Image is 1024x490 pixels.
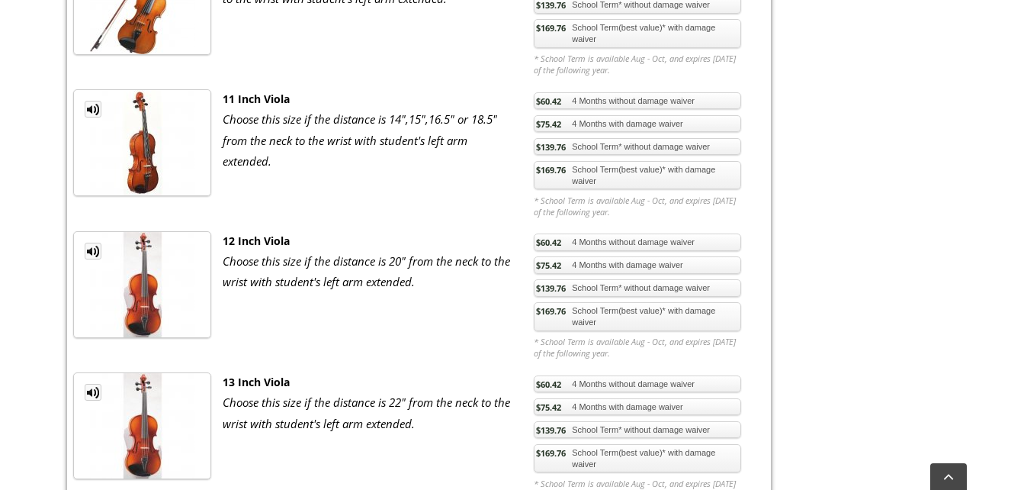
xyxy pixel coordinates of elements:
span: $169.76 [536,305,566,317]
a: $169.76School Term(best value)* with damage waiver [534,302,741,331]
span: $60.42 [536,237,561,248]
span: $139.76 [536,141,566,153]
a: $139.76School Term* without damage waiver [534,279,741,297]
a: MP3 Clip [85,384,101,401]
a: $139.76School Term* without damage waiver [534,421,741,439]
img: th_1fc34dab4bdaff02a3697e89cb8f30dd_1340378482viola12.JPG [90,232,195,337]
a: $60.424 Months without damage waiver [534,92,741,110]
a: $60.424 Months without damage waiver [534,234,741,251]
span: $169.76 [536,22,566,34]
div: 12 Inch Viola [223,231,511,251]
a: MP3 Clip [85,243,101,260]
a: $139.76School Term* without damage waiver [534,138,741,156]
a: MP3 Clip [85,101,101,118]
em: * School Term is available Aug - Oct, and expires [DATE] of the following year. [534,53,741,76]
span: $139.76 [536,424,566,436]
span: $169.76 [536,164,566,176]
img: th_1fc34dab4bdaff02a3697e89cb8f30dd_1340378525Viola13.JPG [90,373,195,479]
em: * School Term is available Aug - Oct, and expires [DATE] of the following year. [534,336,741,359]
a: $169.76School Term(best value)* with damage waiver [534,444,741,473]
span: $75.42 [536,260,561,271]
div: 13 Inch Viola [223,372,511,392]
span: $169.76 [536,447,566,459]
span: $75.42 [536,118,561,130]
span: $139.76 [536,282,566,294]
em: * School Term is available Aug - Oct, and expires [DATE] of the following year. [534,195,741,218]
a: $169.76School Term(best value)* with damage waiver [534,19,741,48]
em: Choose this size if the distance is 22" from the neck to the wrist with student's left arm extended. [223,395,510,430]
span: $60.42 [536,95,561,107]
a: $75.424 Months with damage waiver [534,256,741,274]
img: th_1fc34dab4bdaff02a3697e89cb8f30dd_1340460502Viola11500X500.jpg [90,90,195,195]
div: 11 Inch Viola [223,89,511,109]
a: $75.424 Months with damage waiver [534,115,741,133]
a: $169.76School Term(best value)* with damage waiver [534,161,741,190]
em: Choose this size if the distance is 14",15",16.5" or 18.5" from the neck to the wrist with studen... [223,111,497,169]
em: Choose this size if the distance is 20" from the neck to the wrist with student's left arm extended. [223,253,510,289]
a: $60.424 Months without damage waiver [534,376,741,393]
span: $60.42 [536,379,561,390]
span: $75.42 [536,401,561,413]
a: $75.424 Months with damage waiver [534,398,741,416]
